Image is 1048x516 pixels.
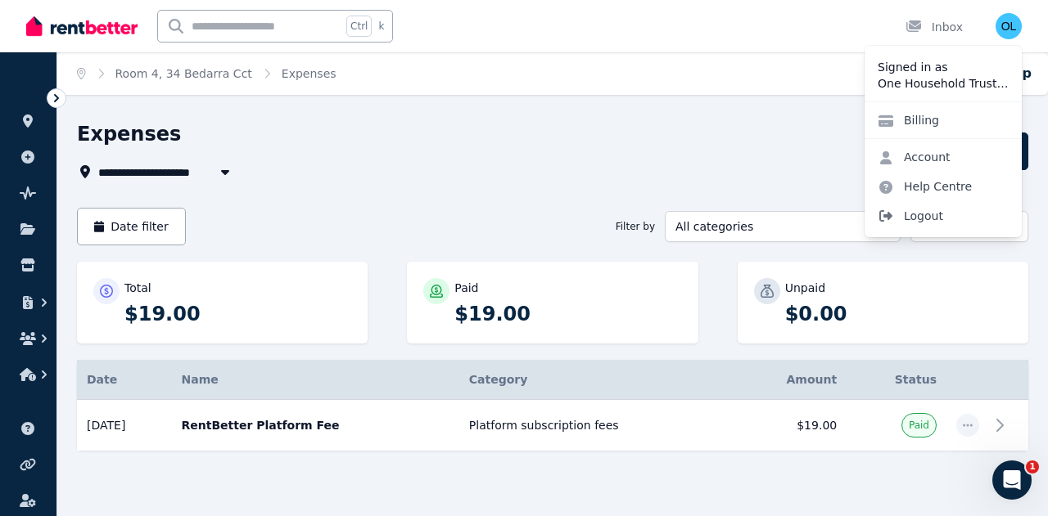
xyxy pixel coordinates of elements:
[906,19,963,35] div: Inbox
[459,360,734,400] th: Category
[865,201,1022,231] span: Logout
[785,280,825,296] p: Unpaid
[182,417,449,433] p: RentBetter Platform Fee
[77,360,172,400] th: Date
[865,142,964,172] a: Account
[992,460,1032,500] iframe: Intercom live chat
[124,280,151,296] p: Total
[616,220,655,233] span: Filter by
[865,172,985,201] a: Help Centre
[57,52,356,95] nav: Breadcrumb
[454,301,681,327] p: $19.00
[346,16,372,37] span: Ctrl
[734,360,847,400] th: Amount
[1026,460,1039,473] span: 1
[847,360,946,400] th: Status
[878,59,1009,75] p: Signed in as
[77,121,181,147] h1: Expenses
[378,20,384,33] span: k
[124,301,351,327] p: $19.00
[454,280,478,296] p: Paid
[785,301,1012,327] p: $0.00
[77,400,172,451] td: [DATE]
[865,105,952,135] a: Billing
[909,419,929,432] span: Paid
[172,360,459,400] th: Name
[878,75,1009,92] p: One Household Trust - [PERSON_NAME]
[77,208,186,245] button: Date filter
[996,13,1022,39] img: One Household Trust - Loretta
[459,400,734,451] td: Platform subscription fees
[282,67,337,80] a: Expenses
[734,400,847,451] td: $19.00
[115,67,252,80] a: Room 4, 34 Bedarra Cct
[665,211,901,242] button: All categories
[675,218,867,235] span: All categories
[26,14,138,38] img: RentBetter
